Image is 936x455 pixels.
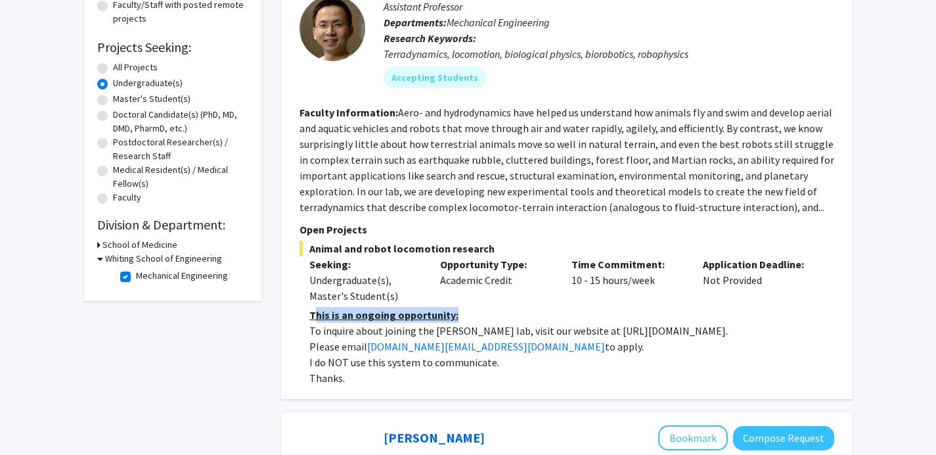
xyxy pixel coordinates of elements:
mat-chip: Accepting Students [384,67,486,88]
div: Not Provided [693,256,824,304]
a: [DOMAIN_NAME][EMAIL_ADDRESS][DOMAIN_NAME] [367,340,605,353]
fg-read-more: Aero- and hydrodynamics have helped us understand how animals fly and swim and develop aerial and... [300,106,834,214]
b: Faculty Information: [300,106,398,119]
label: Mechanical Engineering [136,269,228,283]
label: Medical Resident(s) / Medical Fellow(s) [113,163,248,191]
div: 10 - 15 hours/week [562,256,693,304]
p: I do NOT use this system to communicate. [309,354,834,370]
iframe: Chat [10,396,56,445]
p: Open Projects [300,222,834,237]
u: This is an ongoing opportunity: [309,308,458,322]
b: Research Keywords: [384,32,476,45]
label: Postdoctoral Researcher(s) / Research Staff [113,135,248,163]
label: All Projects [113,60,158,74]
p: Thanks. [309,370,834,386]
p: Opportunity Type: [440,256,552,272]
h3: School of Medicine [102,238,177,252]
div: Terradynamics, locomotion, biological physics, biorobotics, robophysics [384,46,834,62]
h2: Projects Seeking: [97,39,248,55]
p: Seeking: [309,256,421,272]
div: Academic Credit [430,256,562,304]
b: Departments: [384,16,447,29]
label: Doctoral Candidate(s) (PhD, MD, DMD, PharmD, etc.) [113,108,248,135]
div: Undergraduate(s), Master's Student(s) [309,272,421,304]
h2: Division & Department: [97,217,248,233]
button: Compose Request to Sixuan Li [733,426,834,450]
a: [PERSON_NAME] [384,429,485,446]
p: Time Commitment: [571,256,683,272]
label: Faculty [113,191,141,204]
label: Undergraduate(s) [113,76,183,90]
h3: Whiting School of Engineering [105,252,222,266]
p: Please email to apply. [309,339,834,354]
label: Master's Student(s) [113,92,190,106]
span: Mechanical Engineering [447,16,550,29]
p: To inquire about joining the [PERSON_NAME] lab, visit our website at [URL][DOMAIN_NAME]. [309,323,834,339]
button: Add Sixuan Li to Bookmarks [658,425,728,450]
p: Application Deadline: [703,256,814,272]
span: Animal and robot locomotion research [300,241,834,256]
